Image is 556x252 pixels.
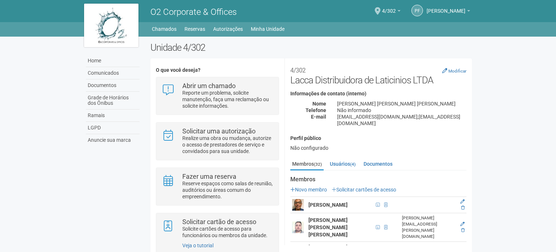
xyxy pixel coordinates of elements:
div: [EMAIL_ADDRESS][DOMAIN_NAME];[EMAIL_ADDRESS][DOMAIN_NAME] [332,113,472,127]
small: 4/302 [290,67,306,74]
strong: Membros [290,176,466,183]
strong: Fazer uma reserva [182,173,236,180]
a: Excluir membro [461,228,465,233]
h4: O que você deseja? [156,67,279,73]
p: Reserve espaços como salas de reunião, auditórios ou áreas comum do empreendimento. [182,180,273,200]
strong: Nome [312,101,326,107]
a: Home [86,55,140,67]
a: Excluir membro [461,205,465,210]
span: PRISCILLA FREITAS [427,1,465,14]
div: Não configurado [290,145,466,151]
strong: Solicitar cartão de acesso [182,218,256,226]
strong: [PERSON_NAME] [PERSON_NAME] [PERSON_NAME] [308,217,348,237]
img: user.png [292,199,304,211]
a: Fazer uma reserva Reserve espaços como salas de reunião, auditórios ou áreas comum do empreendime... [162,173,273,200]
a: Veja o tutorial [182,243,213,248]
a: Membros(32) [290,158,324,170]
strong: E-mail [311,114,326,120]
small: (4) [350,162,356,167]
a: Documentos [362,158,394,169]
h4: Perfil público [290,136,466,141]
a: Anuncie sua marca [86,134,140,146]
a: Modificar [442,68,466,74]
strong: Solicitar uma autorização [182,127,256,135]
h2: Lacca Distribuidora de Laticinios LTDA [290,64,466,86]
a: Minha Unidade [251,24,285,34]
a: 4/302 [382,9,401,15]
a: Ramais [86,110,140,122]
a: Solicitar cartões de acesso [332,187,396,193]
span: 4/302 [382,1,396,14]
div: [PERSON_NAME][EMAIL_ADDRESS][PERSON_NAME][DOMAIN_NAME] [402,215,456,240]
span: O2 Corporate & Offices [150,7,237,17]
a: Grade de Horários dos Ônibus [86,92,140,110]
p: Reporte um problema, solicite manutenção, faça uma reclamação ou solicite informações. [182,90,273,109]
a: Solicitar uma autorização Realize uma obra ou mudança, autorize o acesso de prestadores de serviç... [162,128,273,154]
strong: Telefone [306,107,326,113]
div: Não informado [332,107,472,113]
a: Chamados [152,24,177,34]
a: Usuários(4) [328,158,357,169]
h2: Unidade 4/302 [150,42,472,53]
a: Editar membro [460,199,465,204]
a: Abrir um chamado Reporte um problema, solicite manutenção, faça uma reclamação ou solicite inform... [162,83,273,109]
a: Comunicados [86,67,140,79]
a: Documentos [86,79,140,92]
a: PF [411,5,423,16]
strong: [PERSON_NAME] [308,202,348,208]
img: user.png [292,222,304,233]
p: Solicite cartões de acesso para funcionários ou membros da unidade. [182,226,273,239]
small: (32) [314,162,322,167]
a: Novo membro [290,187,327,193]
small: Modificar [448,69,466,74]
h4: Informações de contato (interno) [290,91,466,96]
div: [PERSON_NAME] [PERSON_NAME] [PERSON_NAME] [332,100,472,107]
a: [PERSON_NAME] [427,9,470,15]
a: Editar membro [460,222,465,227]
a: Solicitar cartão de acesso Solicite cartões de acesso para funcionários ou membros da unidade. [162,219,273,239]
a: LGPD [86,122,140,134]
img: logo.jpg [84,4,138,47]
a: Reservas [184,24,205,34]
p: Realize uma obra ou mudança, autorize o acesso de prestadores de serviço e convidados para sua un... [182,135,273,154]
a: Editar membro [460,245,465,250]
strong: Abrir um chamado [182,82,236,90]
a: Autorizações [213,24,243,34]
